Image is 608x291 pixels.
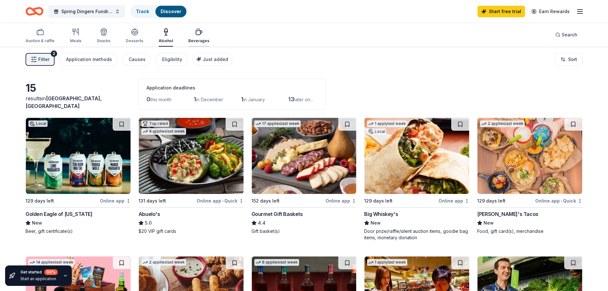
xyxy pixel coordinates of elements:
div: 4 applies last week [141,128,186,135]
img: Image for Golden Eagle of Arkansas [26,118,131,194]
button: Causes [122,53,151,66]
div: Online app [326,197,357,205]
div: Online app [100,197,131,205]
div: Auction & raffle [26,38,55,43]
span: New [371,219,381,227]
div: Start an application [20,276,58,281]
button: Beverages [188,26,209,47]
div: Application deadlines [146,84,318,92]
div: 152 days left [251,197,280,205]
div: Get started [20,269,58,275]
span: Spring Dingers Fundraiser [61,8,112,15]
div: [PERSON_NAME]'s Tacos [477,210,538,218]
div: 15 [26,82,131,95]
div: 8 applies last week [254,259,299,266]
div: Online app [439,197,469,205]
div: $20 VIP gift cards [139,228,244,234]
span: New [32,219,42,227]
span: [GEOGRAPHIC_DATA], [GEOGRAPHIC_DATA] [26,95,102,109]
div: Beer, gift certificate(s) [26,228,131,234]
span: Sort [568,56,577,63]
div: 1 apply last week [367,259,407,266]
div: 1 apply last week [367,120,407,127]
button: Spring Dingers Fundraiser [49,5,125,18]
div: 60 % [44,269,58,275]
img: Image for Abuelo's [139,118,244,194]
img: Image for Torchy's Tacos [477,118,582,194]
button: Eligibility [156,53,187,66]
div: Alcohol [159,38,173,43]
button: Desserts [126,26,143,47]
span: 4.4 [258,219,266,227]
span: later on... [294,97,313,102]
button: Snacks [97,26,110,47]
div: Beverages [188,38,209,43]
a: Image for Torchy's Tacos2 applieslast week129 days leftOnline app•Quick[PERSON_NAME]'s TacosNewFo... [477,118,582,234]
span: 1 [194,96,196,103]
span: Filter [38,56,49,63]
div: Application methods [66,56,112,63]
span: Just added [203,57,228,62]
a: Home [26,4,43,19]
a: Image for Golden Eagle of ArkansasLocal129 days leftOnline appGolden Eagle of [US_STATE]NewBeer, ... [26,118,131,234]
button: Just added [192,53,233,66]
div: 2 [51,50,57,57]
div: 17 applies last week [254,120,301,127]
div: Desserts [126,38,143,43]
span: this month [150,97,171,102]
div: Gift basket(s) [251,228,357,234]
span: • [222,198,223,203]
div: Door prize/raffle/silent auction items, goodie bag items, monetary donation [364,228,469,241]
span: 13 [288,96,294,103]
button: Meals [70,26,81,47]
div: 129 days left [364,197,393,205]
div: Meals [70,38,81,43]
div: 2 applies last week [141,259,186,266]
button: Application methods [60,53,117,66]
a: Start free trial [477,6,525,17]
span: in [26,95,102,109]
div: 129 days left [26,197,54,205]
a: Discover [161,9,181,14]
div: Food, gift card(s), merchandise [477,228,582,234]
div: 2 applies last week [480,120,525,127]
div: Online app Quick [197,197,244,205]
button: Filter2 [26,53,55,66]
img: Image for Big Whiskey's [364,118,469,194]
a: Track [136,9,149,14]
div: 131 days left [139,197,166,205]
div: Gourmet Gift Baskets [251,210,303,218]
div: Golden Eagle of [US_STATE] [26,210,93,218]
span: 1 [241,96,243,103]
button: Auction & raffle [26,26,55,47]
div: Causes [129,56,146,63]
button: TrackDiscover [130,5,187,18]
div: Snacks [97,38,110,43]
button: Alcohol [159,26,173,47]
div: Eligibility [162,56,182,63]
span: 0 [146,96,150,103]
a: Earn Rewards [528,6,574,17]
div: results [26,95,131,110]
a: Image for Abuelo's Top rated4 applieslast week131 days leftOnline app•QuickAbuelo's5.0$20 VIP gif... [139,118,244,234]
a: Image for Big Whiskey's1 applylast weekLocal129 days leftOnline appBig Whiskey'sNewDoor prize/raf... [364,118,469,241]
div: Abuelo's [139,210,160,218]
span: • [561,198,562,203]
a: Image for Gourmet Gift Baskets17 applieslast week152 days leftOnline appGourmet Gift Baskets4.4Gi... [251,118,357,234]
span: in January [243,97,265,102]
img: Image for Gourmet Gift Baskets [252,118,357,194]
button: Sort [555,53,582,66]
span: 5.0 [145,219,152,227]
div: Local [28,120,48,127]
div: Big Whiskey's [364,210,398,218]
button: Search [550,28,582,41]
span: in December [196,97,223,102]
span: Search [562,31,577,39]
div: Top rated [141,120,169,127]
span: New [484,219,494,227]
div: Online app Quick [535,197,582,205]
div: 129 days left [477,197,506,205]
div: 14 applies last week [28,259,75,266]
div: Local [367,128,386,135]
